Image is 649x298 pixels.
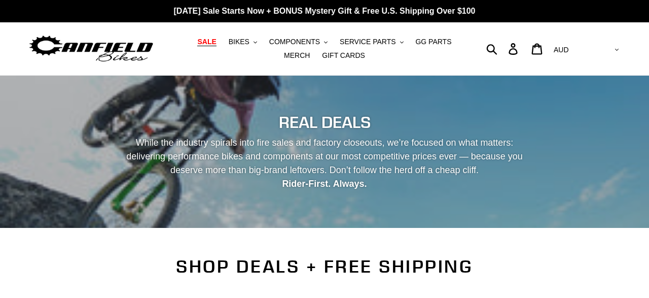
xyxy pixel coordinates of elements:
span: GIFT CARDS [322,51,365,60]
a: GIFT CARDS [317,49,370,62]
span: MERCH [284,51,310,60]
span: BIKES [229,38,249,46]
a: GG PARTS [410,35,456,49]
button: BIKES [224,35,262,49]
h2: REAL DEALS [48,113,601,132]
a: MERCH [279,49,315,62]
span: GG PARTS [415,38,451,46]
button: COMPONENTS [264,35,333,49]
img: Canfield Bikes [28,33,155,65]
a: SALE [192,35,221,49]
strong: Rider-First. Always. [282,179,367,189]
p: While the industry spirals into fire sales and factory closeouts, we’re focused on what matters: ... [117,136,532,191]
span: SERVICE PARTS [340,38,395,46]
h2: SHOP DEALS + FREE SHIPPING [48,256,601,277]
span: SALE [197,38,216,46]
button: SERVICE PARTS [335,35,408,49]
span: COMPONENTS [269,38,320,46]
